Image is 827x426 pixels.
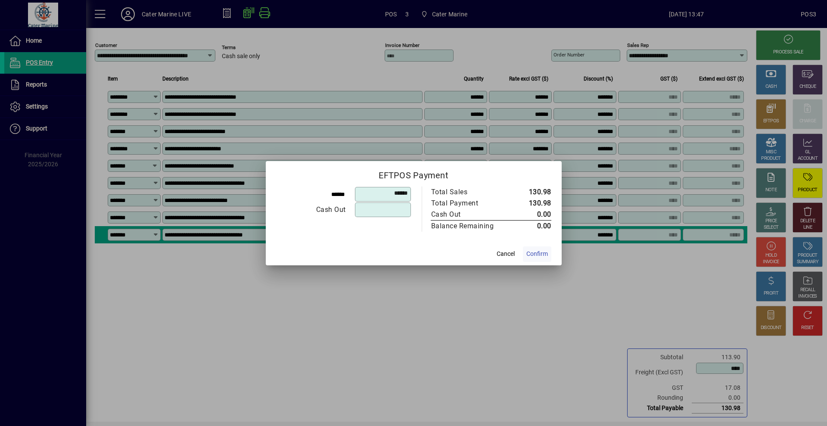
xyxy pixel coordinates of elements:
[512,209,551,221] td: 0.00
[431,209,504,220] div: Cash Out
[431,221,504,231] div: Balance Remaining
[492,246,519,262] button: Cancel
[266,161,562,186] h2: EFTPOS Payment
[431,198,512,209] td: Total Payment
[277,205,346,215] div: Cash Out
[512,198,551,209] td: 130.98
[512,220,551,232] td: 0.00
[523,246,551,262] button: Confirm
[526,249,548,258] span: Confirm
[431,187,512,198] td: Total Sales
[497,249,515,258] span: Cancel
[512,187,551,198] td: 130.98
